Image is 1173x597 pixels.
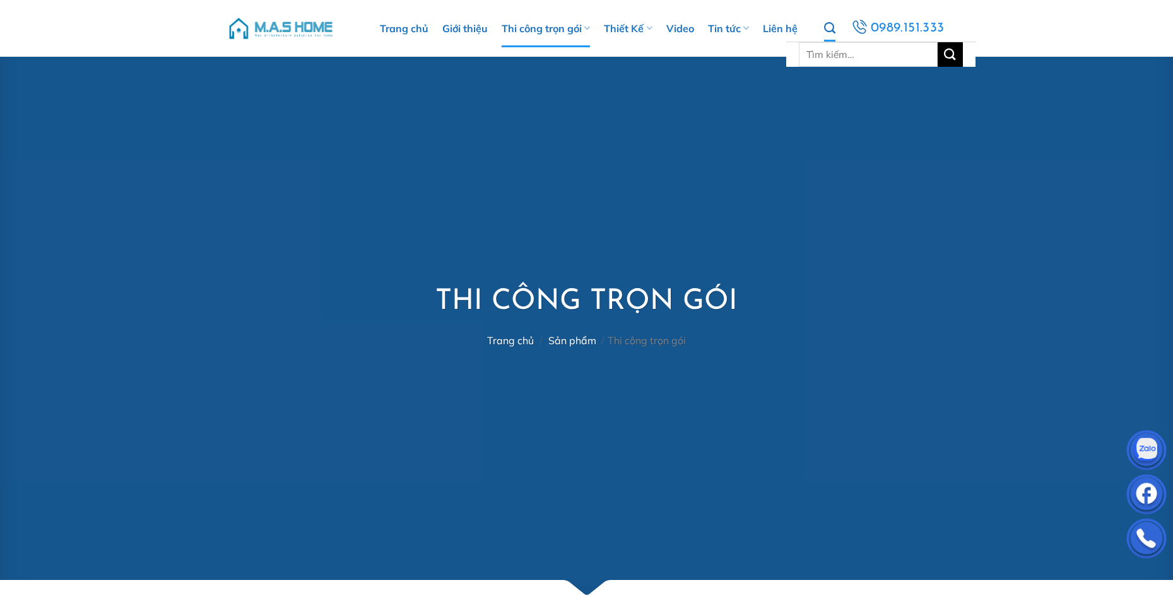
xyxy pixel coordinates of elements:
span: / [539,334,543,347]
a: Tìm kiếm [824,15,835,42]
nav: Thi công trọn gói [435,335,738,347]
span: 0989.151.333 [871,18,945,39]
img: M.A.S HOME – Tổng Thầu Thiết Kế Và Xây Nhà Trọn Gói [227,9,334,47]
a: Trang chủ [380,9,428,47]
a: Video [666,9,694,47]
h1: Thi công trọn gói [435,284,738,321]
a: Tin tức [708,9,749,47]
img: Phone [1128,521,1165,559]
a: Liên hệ [763,9,798,47]
a: Thiết Kế [604,9,652,47]
a: Trang chủ [487,334,534,347]
a: Thi công trọn gói [502,9,590,47]
input: Tìm kiếm… [799,42,938,67]
span: / [601,334,604,347]
button: Gửi [938,42,963,67]
a: Giới thiệu [442,9,488,47]
img: Facebook [1128,477,1165,515]
img: Zalo [1128,433,1165,471]
a: Sản phẩm [548,334,596,347]
a: 0989.151.333 [849,17,946,40]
